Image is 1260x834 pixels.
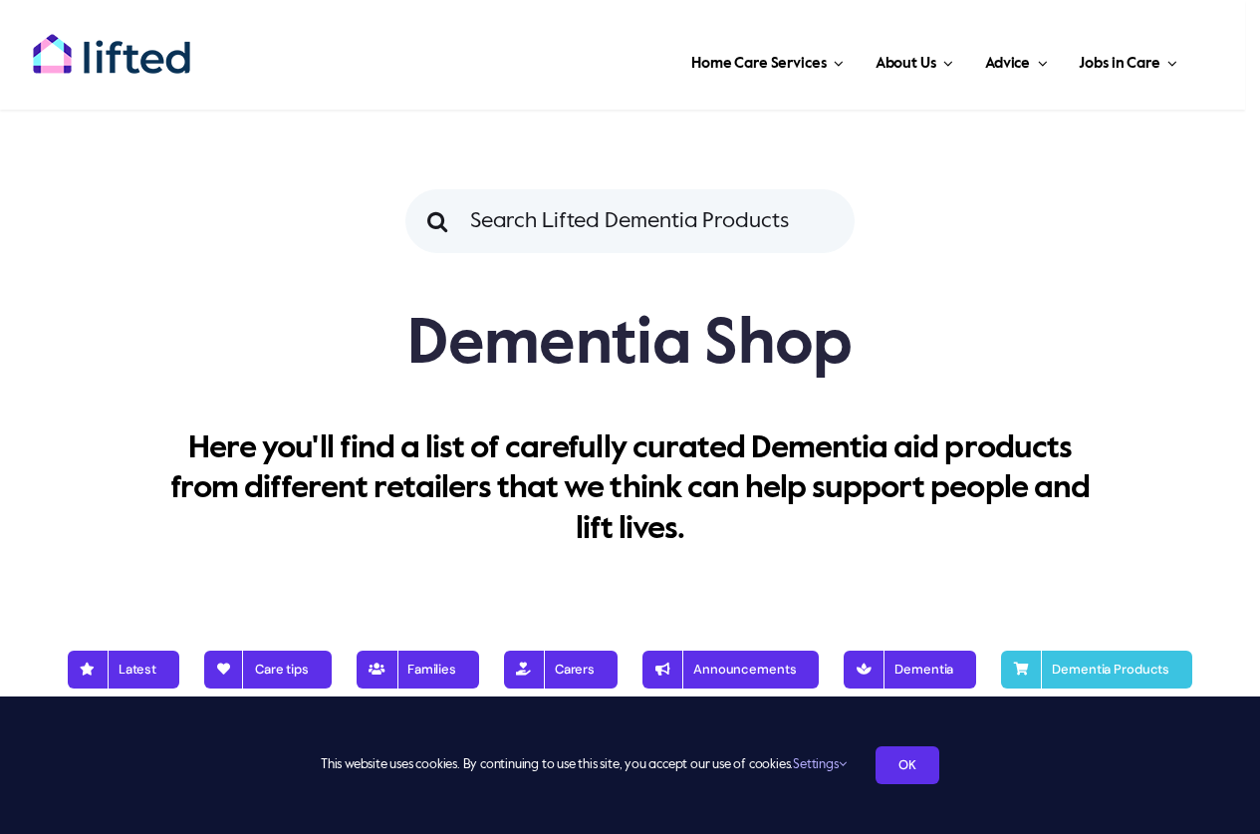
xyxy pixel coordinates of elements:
span: Carers [527,662,595,678]
span: Care tips [227,662,309,678]
a: Care tips [204,643,332,696]
iframe: Intercom live chat [1192,766,1240,814]
nav: Blog Nav [32,633,1228,696]
a: Announcements [642,643,819,696]
span: Jobs in Care [1079,48,1159,80]
input: Search [405,189,469,253]
span: Dementia [867,662,953,678]
p: Here you'll find a list of carefully curated Dementia aid products from different retailers that ... [156,428,1104,549]
a: Families [357,643,479,696]
a: Dementia [844,643,976,696]
span: Latest [91,662,156,678]
a: Latest [68,643,179,696]
a: Advice [979,30,1053,90]
a: About Us [870,30,959,90]
a: OK [876,746,939,784]
span: Home Care Services [691,48,826,80]
h1: Dementia Shop [32,305,1228,385]
span: Families [379,662,456,678]
a: lifted-logo [32,33,191,53]
a: Carers [504,643,618,696]
a: Jobs in Care [1073,30,1183,90]
span: Advice [985,48,1030,80]
span: About Us [876,48,936,80]
span: Announcements [665,662,796,678]
a: Dementia Products [1001,643,1192,696]
input: Search Lifted Dementia Products [405,189,856,253]
a: Home Care Services [685,30,850,90]
span: This website uses cookies. By continuing to use this site, you accept our use of cookies. [321,749,846,781]
nav: Main Menu [233,30,1183,90]
a: Settings [793,758,846,771]
span: Dementia Products [1024,662,1169,678]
